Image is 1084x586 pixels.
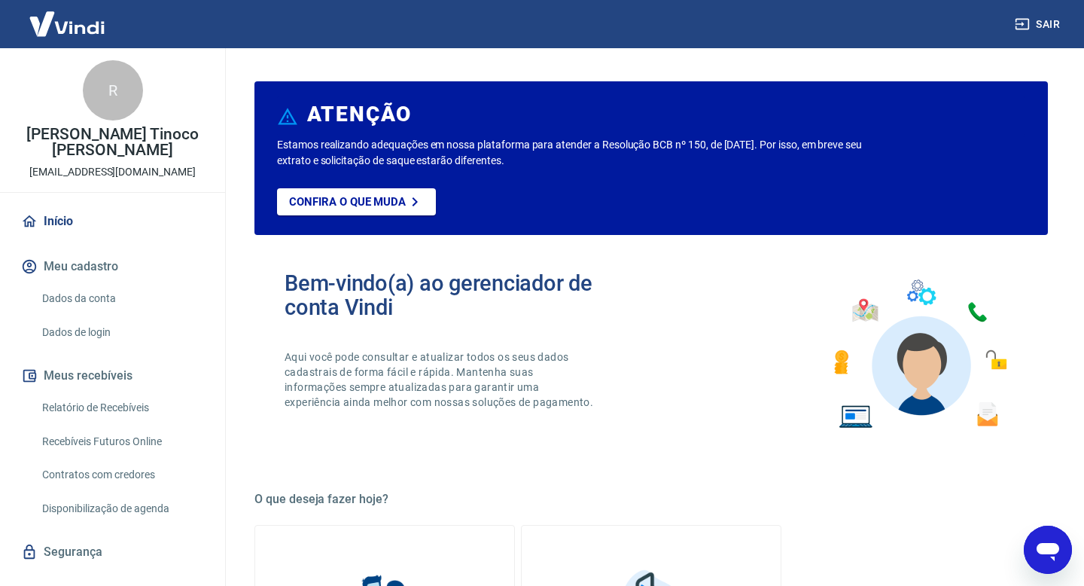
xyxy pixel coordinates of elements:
a: Dados da conta [36,283,207,314]
div: R [83,60,143,121]
a: Início [18,205,207,238]
p: [PERSON_NAME] Tinoco [PERSON_NAME] [12,127,213,158]
button: Meus recebíveis [18,359,207,392]
h2: Bem-vindo(a) ao gerenciador de conta Vindi [285,271,651,319]
h6: ATENÇÃO [307,107,412,122]
p: Confira o que muda [289,195,406,209]
a: Disponibilização de agenda [36,493,207,524]
a: Relatório de Recebíveis [36,392,207,423]
p: Estamos realizando adequações em nossa plataforma para atender a Resolução BCB nº 150, de [DATE].... [277,137,875,169]
iframe: Botão para abrir a janela de mensagens, conversa em andamento [1024,526,1072,574]
img: Vindi [18,1,116,47]
p: [EMAIL_ADDRESS][DOMAIN_NAME] [29,164,196,180]
h5: O que deseja fazer hoje? [254,492,1048,507]
img: Imagem de um avatar masculino com diversos icones exemplificando as funcionalidades do gerenciado... [821,271,1018,438]
a: Recebíveis Futuros Online [36,426,207,457]
button: Meu cadastro [18,250,207,283]
a: Contratos com credores [36,459,207,490]
a: Dados de login [36,317,207,348]
a: Segurança [18,536,207,569]
button: Sair [1012,11,1066,38]
p: Aqui você pode consultar e atualizar todos os seus dados cadastrais de forma fácil e rápida. Mant... [285,349,596,410]
a: Confira o que muda [277,188,436,215]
